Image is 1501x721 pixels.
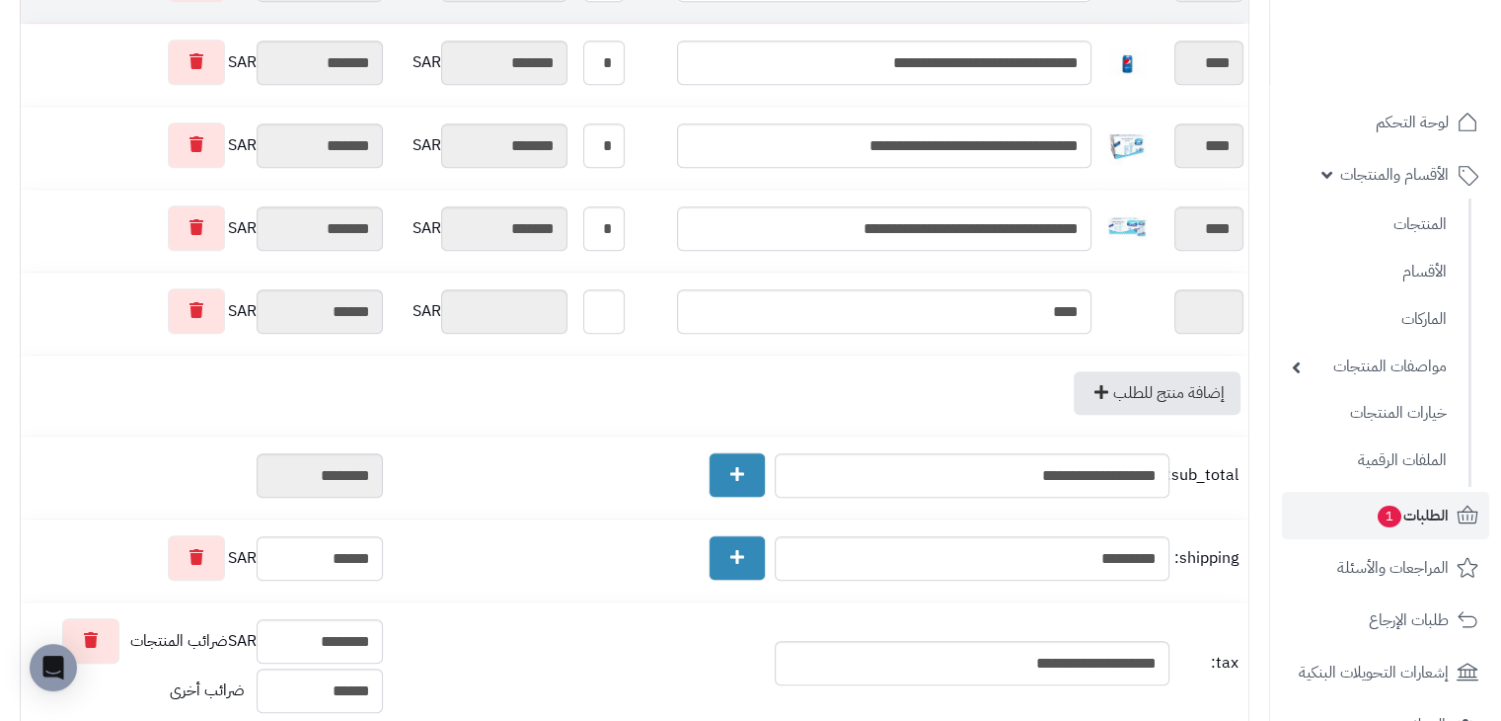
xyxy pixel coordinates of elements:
[1282,298,1457,341] a: الماركات
[130,630,228,653] span: ضرائب المنتجات
[1299,659,1449,686] span: إشعارات التحويلات البنكية
[26,40,383,85] div: SAR
[1282,251,1457,293] a: الأقسام
[1282,492,1489,539] a: الطلبات1
[1282,346,1457,388] a: مواصفات المنتجات
[393,289,567,334] div: SAR
[1378,506,1401,527] span: 1
[1340,161,1449,189] span: الأقسام والمنتجات
[393,123,567,168] div: SAR
[170,679,245,702] span: ضرائب أخرى
[1174,547,1238,570] span: shipping:
[1174,464,1238,487] span: sub_total:
[1282,597,1489,644] a: طلبات الإرجاع
[1369,606,1449,634] span: طلبات الإرجاع
[393,40,567,85] div: SAR
[1282,392,1457,435] a: خيارات المنتجات
[1282,99,1489,146] a: لوحة التحكم
[26,288,383,334] div: SAR
[26,535,383,581] div: SAR
[26,122,383,168] div: SAR
[1282,649,1489,696] a: إشعارات التحويلات البنكية
[1367,53,1482,95] img: logo-2.png
[30,644,77,691] div: Open Intercom Messenger
[1376,502,1449,529] span: الطلبات
[1282,203,1457,246] a: المنتجات
[26,205,383,251] div: SAR
[1107,208,1147,248] img: 1747744989-51%20qD4WM7OL-40x40.jpg
[26,618,383,664] div: SAR
[1282,544,1489,592] a: المراجعات والأسئلة
[393,206,567,251] div: SAR
[1107,42,1147,82] img: 1747594214-F4N7I6ut4KxqCwKXuHIyEbecxLiH4Cwr-40x40.jpg
[1337,554,1449,582] span: المراجعات والأسئلة
[1376,109,1449,136] span: لوحة التحكم
[1074,371,1240,415] a: إضافة منتج للطلب
[1174,652,1238,675] span: tax:
[1282,440,1457,482] a: الملفات الرقمية
[1107,125,1147,165] img: 1747744811-01316ca4-bdae-4b0a-85ff-47740e91-40x40.jpg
